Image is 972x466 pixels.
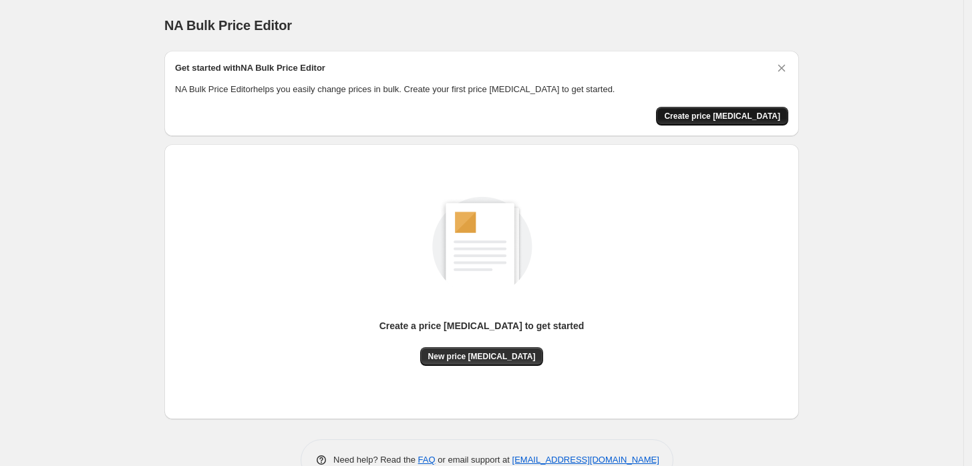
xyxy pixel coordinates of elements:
span: or email support at [436,455,512,465]
a: [EMAIL_ADDRESS][DOMAIN_NAME] [512,455,659,465]
span: New price [MEDICAL_DATA] [428,351,536,362]
button: Create price change job [656,107,788,126]
span: NA Bulk Price Editor [164,18,292,33]
button: New price [MEDICAL_DATA] [420,347,544,366]
p: NA Bulk Price Editor helps you easily change prices in bulk. Create your first price [MEDICAL_DAT... [175,83,788,96]
h2: Get started with NA Bulk Price Editor [175,61,325,75]
span: Need help? Read the [333,455,418,465]
button: Dismiss card [775,61,788,75]
a: FAQ [418,455,436,465]
p: Create a price [MEDICAL_DATA] to get started [379,319,585,332]
span: Create price [MEDICAL_DATA] [664,111,780,122]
